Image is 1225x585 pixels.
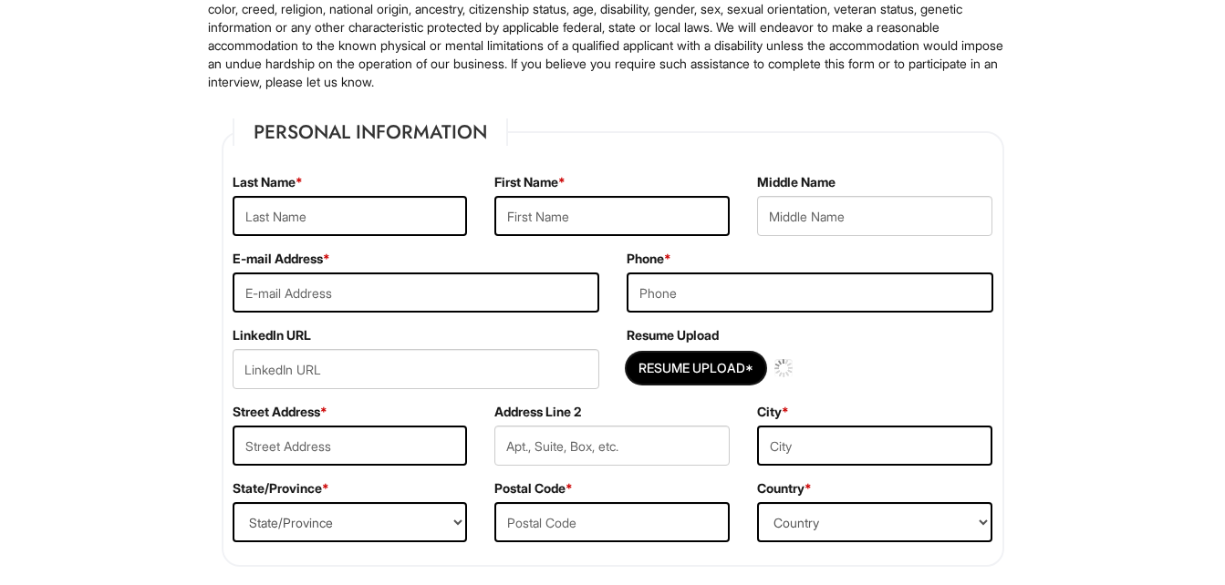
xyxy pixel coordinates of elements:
input: LinkedIn URL [233,349,599,389]
input: Phone [627,272,993,313]
select: State/Province [233,502,468,542]
legend: Personal Information [233,118,508,146]
label: LinkedIn URL [233,326,311,344]
label: City [757,403,789,421]
input: First Name [494,196,730,236]
input: Postal Code [494,502,730,542]
label: Phone [627,250,671,268]
label: Postal Code [494,479,573,498]
label: Resume Upload [627,326,719,344]
input: Last Name [233,196,468,236]
input: Street Address [233,426,468,466]
label: First Name [494,173,566,191]
label: State/Province [233,479,329,498]
input: Apt., Suite, Box, etc. [494,426,730,466]
label: Address Line 2 [494,403,581,421]
input: E-mail Address [233,272,599,313]
input: City [757,426,992,466]
label: Middle Name [757,173,836,191]
img: loading.gif [774,359,793,377]
label: E-mail Address [233,250,330,268]
select: Country [757,502,992,542]
label: Street Address [233,403,327,421]
label: Last Name [233,173,303,191]
label: Country [757,479,812,498]
button: Resume Upload*Resume Upload* [627,353,765,384]
input: Middle Name [757,196,992,236]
